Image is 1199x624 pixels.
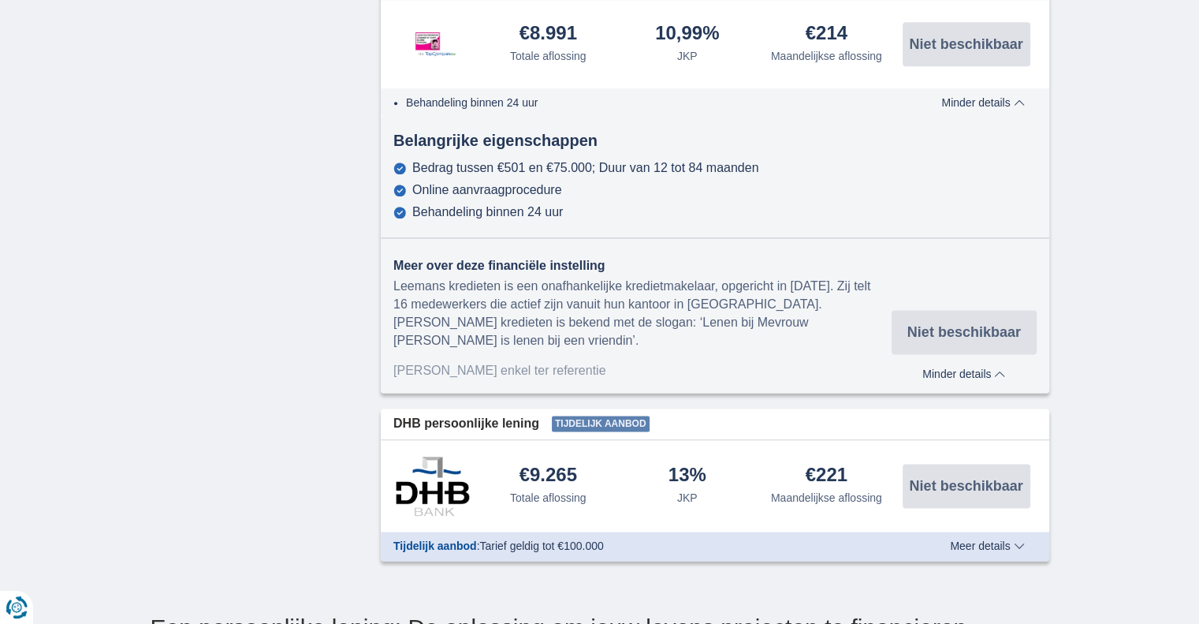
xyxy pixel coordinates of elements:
[393,362,892,380] div: [PERSON_NAME] enkel ter referentie
[950,540,1024,551] span: Meer details
[393,257,892,275] div: Meer over deze financiële instelling
[412,205,563,219] div: Behandeling binnen 24 uur
[909,37,1022,51] span: Niet beschikbaar
[903,464,1030,508] button: Niet beschikbaar
[922,368,1005,379] span: Minder details
[393,456,472,516] img: product.pl.alt DHB Bank
[929,96,1036,109] button: Minder details
[907,325,1021,339] span: Niet beschikbaar
[892,362,1036,380] button: Minder details
[903,22,1030,66] button: Niet beschikbaar
[381,538,905,554] div: :
[677,48,698,64] div: JKP
[510,48,586,64] div: Totale aflossing
[941,97,1024,108] span: Minder details
[655,24,719,45] div: 10,99%
[479,540,603,552] span: Tarief geldig tot €100.000
[393,540,477,552] span: Tijdelijk aanbod
[412,161,758,175] div: Bedrag tussen €501 en €75.000; Duur van 12 tot 84 maanden
[892,310,1036,354] button: Niet beschikbaar
[806,465,847,487] div: €221
[806,24,847,45] div: €214
[552,416,650,432] span: Tijdelijk aanbod
[381,129,1049,152] div: Belangrijke eigenschappen
[519,465,577,487] div: €9.265
[909,479,1022,493] span: Niet beschikbaar
[771,490,882,506] div: Maandelijkse aflossing
[510,490,586,506] div: Totale aflossing
[938,540,1036,552] button: Meer details
[412,183,561,197] div: Online aanvraagprocedure
[393,16,472,73] img: product.pl.alt Leemans Kredieten
[771,48,882,64] div: Maandelijkse aflossing
[677,490,698,506] div: JKP
[668,465,706,487] div: 13%
[393,415,539,433] span: DHB persoonlijke lening
[519,24,577,45] div: €8.991
[406,95,892,110] li: Behandeling binnen 24 uur
[393,278,892,349] div: Leemans kredieten is een onafhankelijke kredietmakelaar, opgericht in [DATE]. Zij telt 16 medewer...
